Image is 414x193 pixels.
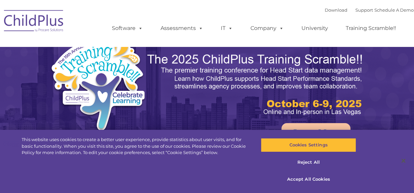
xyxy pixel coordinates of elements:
[325,7,347,13] a: Download
[261,172,356,186] button: Accept All Cookies
[339,22,403,35] a: Training Scramble!!
[295,22,335,35] a: University
[244,22,290,35] a: Company
[105,22,150,35] a: Software
[214,22,239,35] a: IT
[374,7,414,13] a: Schedule A Demo
[355,7,373,13] a: Support
[1,5,67,39] img: ChildPlus by Procare Solutions
[325,7,414,13] font: |
[22,136,248,156] div: This website uses cookies to create a better user experience, provide statistics about user visit...
[93,71,121,76] span: Phone number
[281,123,350,141] a: Learn More
[261,138,356,152] button: Cookies Settings
[261,155,356,169] button: Reject All
[154,22,210,35] a: Assessments
[93,44,113,49] span: Last name
[396,153,411,168] button: Close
